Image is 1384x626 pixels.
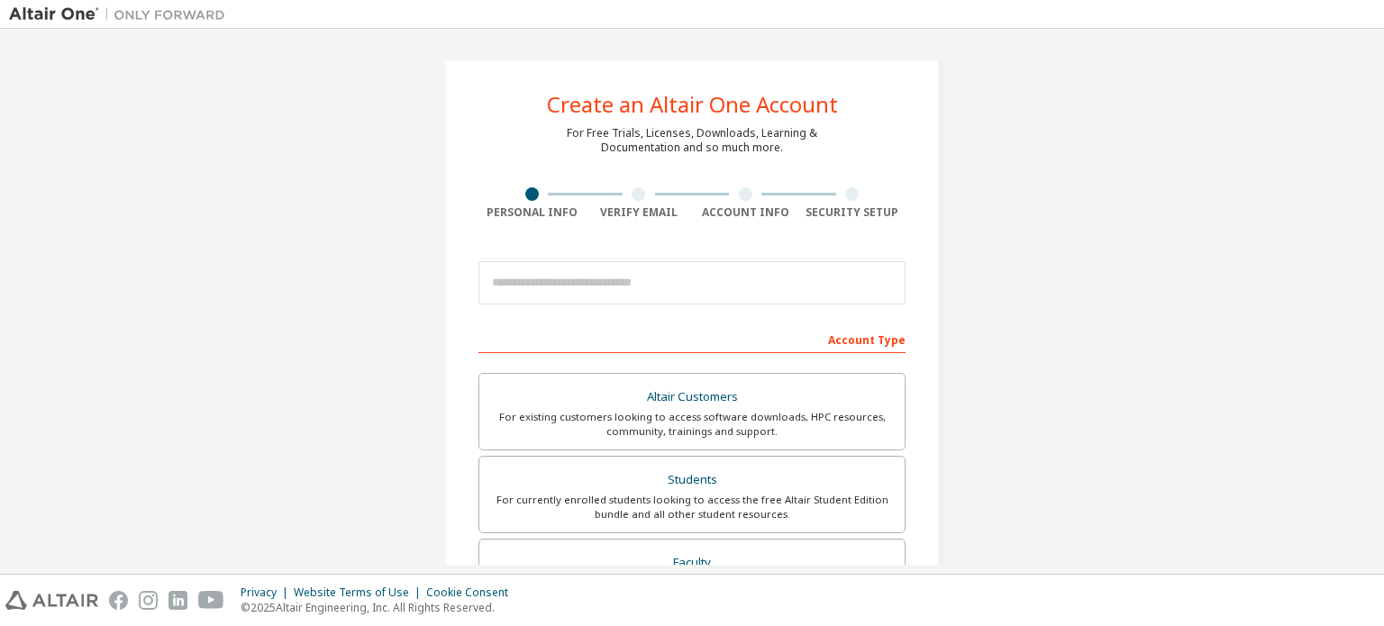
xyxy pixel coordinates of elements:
img: Altair One [9,5,234,23]
div: For existing customers looking to access software downloads, HPC resources, community, trainings ... [490,410,894,439]
div: Cookie Consent [426,585,519,600]
img: facebook.svg [109,591,128,610]
div: Altair Customers [490,385,894,410]
div: Account Type [478,324,906,353]
div: Privacy [241,585,294,600]
div: Create an Altair One Account [547,94,838,115]
div: Security Setup [799,205,906,220]
img: instagram.svg [139,591,158,610]
p: © 2025 Altair Engineering, Inc. All Rights Reserved. [241,600,519,615]
img: altair_logo.svg [5,591,98,610]
div: Students [490,467,894,493]
div: Website Terms of Use [294,585,426,600]
div: Account Info [692,205,799,220]
div: For Free Trials, Licenses, Downloads, Learning & Documentation and so much more. [567,126,817,155]
img: linkedin.svg [168,591,187,610]
div: For currently enrolled students looking to access the free Altair Student Edition bundle and all ... [490,493,894,522]
div: Personal Info [478,205,586,220]
div: Verify Email [586,205,693,220]
div: Faculty [490,550,894,576]
img: youtube.svg [198,591,224,610]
